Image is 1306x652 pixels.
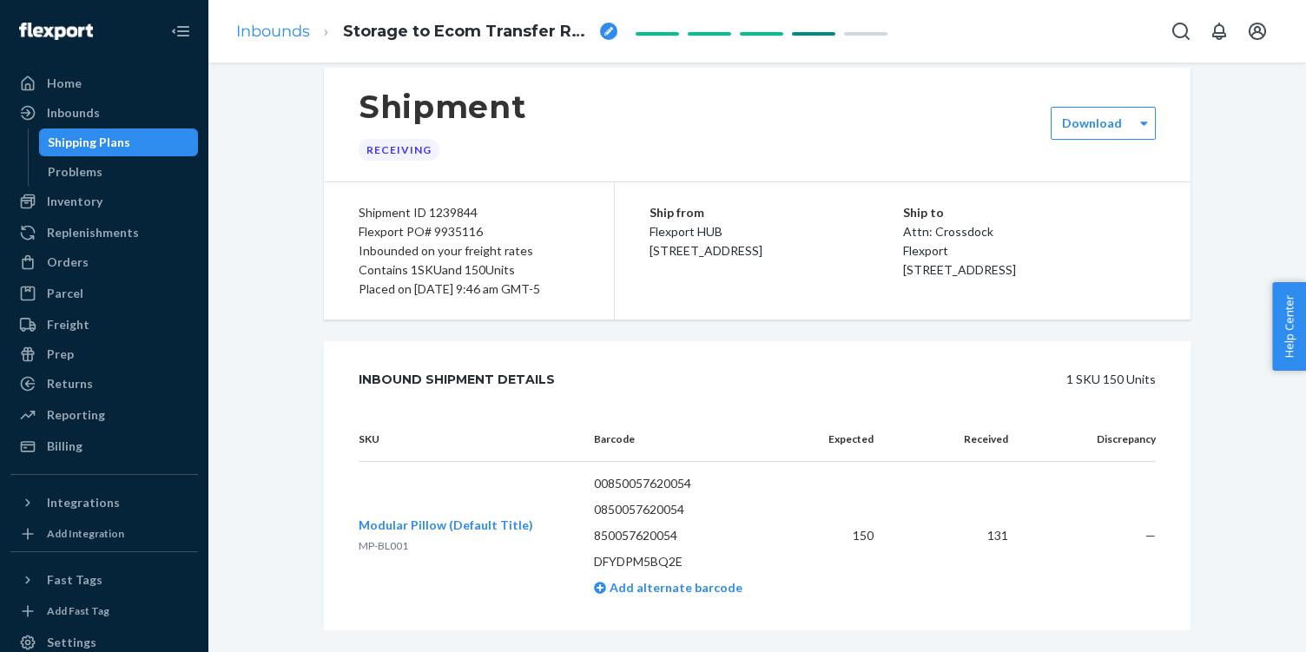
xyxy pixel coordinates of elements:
a: Add Fast Tag [10,601,198,622]
button: Open Search Box [1164,14,1198,49]
a: Shipping Plans [39,128,199,156]
h1: Shipment [359,89,526,125]
div: Inbounded on your freight rates [359,241,579,260]
button: Open notifications [1202,14,1237,49]
span: Add alternate barcode [606,580,742,595]
div: Add Fast Tag [47,603,109,618]
span: — [1145,528,1156,543]
p: 0850057620054 [594,501,788,518]
div: Settings [47,634,96,651]
button: Help Center [1272,282,1306,371]
td: 131 [887,462,1021,610]
p: DFYDPM5BQ2E [594,553,788,570]
div: Billing [47,438,82,455]
th: SKU [359,418,580,462]
a: Inventory [10,188,198,215]
div: Inbounds [47,104,100,122]
th: Received [887,418,1021,462]
a: Reporting [10,401,198,429]
div: Contains 1 SKU and 150 Units [359,260,579,280]
div: Integrations [47,494,120,511]
div: Freight [47,316,89,333]
a: Parcel [10,280,198,307]
div: Placed on [DATE] 9:46 am GMT-5 [359,280,579,299]
a: Add Integration [10,524,198,544]
a: Replenishments [10,219,198,247]
div: Add Integration [47,526,124,541]
p: 00850057620054 [594,475,788,492]
span: Flexport HUB [STREET_ADDRESS] [650,224,762,258]
th: Discrepancy [1022,418,1156,462]
img: Flexport logo [19,23,93,40]
button: Modular Pillow (Default Title) [359,517,533,534]
th: Barcode [580,418,801,462]
a: Problems [39,158,199,186]
span: [STREET_ADDRESS] [903,262,1016,277]
div: Receiving [359,139,439,161]
a: Orders [10,248,198,276]
div: Inbound Shipment Details [359,362,555,397]
a: Freight [10,311,198,339]
div: Orders [47,254,89,271]
div: Replenishments [47,224,139,241]
td: 150 [801,462,887,610]
th: Expected [801,418,887,462]
div: Problems [48,163,102,181]
button: Open account menu [1240,14,1275,49]
div: Inventory [47,193,102,210]
ol: breadcrumbs [222,6,631,57]
div: Shipping Plans [48,134,130,151]
span: MP-BL001 [359,539,408,552]
a: Add alternate barcode [594,580,742,595]
a: Prep [10,340,198,368]
p: 850057620054 [594,527,788,544]
a: Billing [10,432,198,460]
span: Modular Pillow (Default Title) [359,517,533,532]
p: Ship from [650,203,903,222]
div: Reporting [47,406,105,424]
button: Close Navigation [163,14,198,49]
a: Home [10,69,198,97]
button: Fast Tags [10,566,198,594]
button: Integrations [10,489,198,517]
div: Parcel [47,285,83,302]
span: Storage to Ecom Transfer RPKBJ2ZQFEFDP [343,21,593,43]
div: Fast Tags [47,571,102,589]
a: Inbounds [10,99,198,127]
div: Home [47,75,82,92]
div: Returns [47,375,93,392]
p: Attn: Crossdock [903,222,1157,241]
p: Ship to [903,203,1157,222]
a: Returns [10,370,198,398]
div: Flexport PO# 9935116 [359,222,579,241]
label: Download [1062,115,1122,132]
div: Prep [47,346,74,363]
div: Shipment ID 1239844 [359,203,579,222]
a: Inbounds [236,22,310,41]
p: Flexport [903,241,1157,260]
div: 1 SKU 150 Units [594,362,1156,397]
